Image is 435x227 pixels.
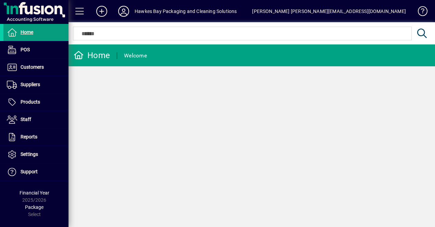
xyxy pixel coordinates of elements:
[3,94,69,111] a: Products
[21,151,38,157] span: Settings
[21,64,44,70] span: Customers
[21,29,33,35] span: Home
[21,134,37,139] span: Reports
[3,129,69,146] a: Reports
[91,5,113,17] button: Add
[413,1,426,24] a: Knowledge Base
[21,117,31,122] span: Staff
[3,163,69,181] a: Support
[3,59,69,76] a: Customers
[21,47,30,52] span: POS
[74,50,110,61] div: Home
[113,5,135,17] button: Profile
[21,99,40,105] span: Products
[21,82,40,87] span: Suppliers
[3,146,69,163] a: Settings
[3,76,69,93] a: Suppliers
[135,6,237,17] div: Hawkes Bay Packaging and Cleaning Solutions
[25,204,43,210] span: Package
[3,41,69,58] a: POS
[124,50,147,61] div: Welcome
[3,111,69,128] a: Staff
[21,169,38,174] span: Support
[20,190,49,196] span: Financial Year
[252,6,406,17] div: [PERSON_NAME] [PERSON_NAME][EMAIL_ADDRESS][DOMAIN_NAME]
